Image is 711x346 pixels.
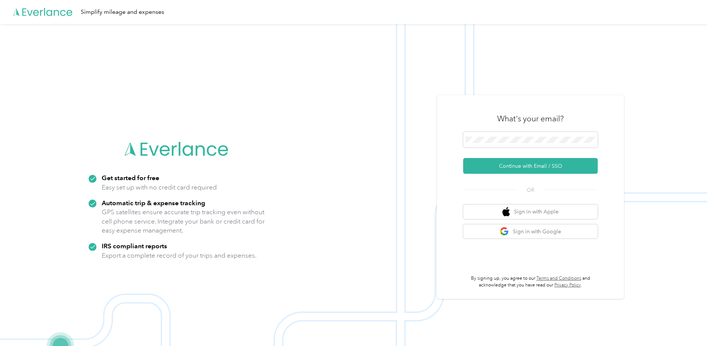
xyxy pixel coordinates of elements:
p: Easy set up with no credit card required [102,183,217,192]
a: Terms and Conditions [536,276,581,281]
p: GPS satellites ensure accurate trip tracking even without cell phone service. Integrate your bank... [102,207,265,235]
button: Continue with Email / SSO [463,158,598,174]
div: Simplify mileage and expenses [81,7,164,17]
strong: Get started for free [102,174,159,182]
p: Export a complete record of your trips and expenses. [102,251,256,260]
img: apple logo [502,207,510,216]
button: google logoSign in with Google [463,224,598,239]
h3: What's your email? [497,113,564,124]
button: apple logoSign in with Apple [463,204,598,219]
strong: Automatic trip & expense tracking [102,199,205,207]
span: OR [517,186,544,194]
a: Privacy Policy [554,282,581,288]
p: By signing up, you agree to our and acknowledge that you have read our . [463,275,598,288]
img: google logo [500,227,509,236]
strong: IRS compliant reports [102,242,167,250]
iframe: Everlance-gr Chat Button Frame [669,304,711,346]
